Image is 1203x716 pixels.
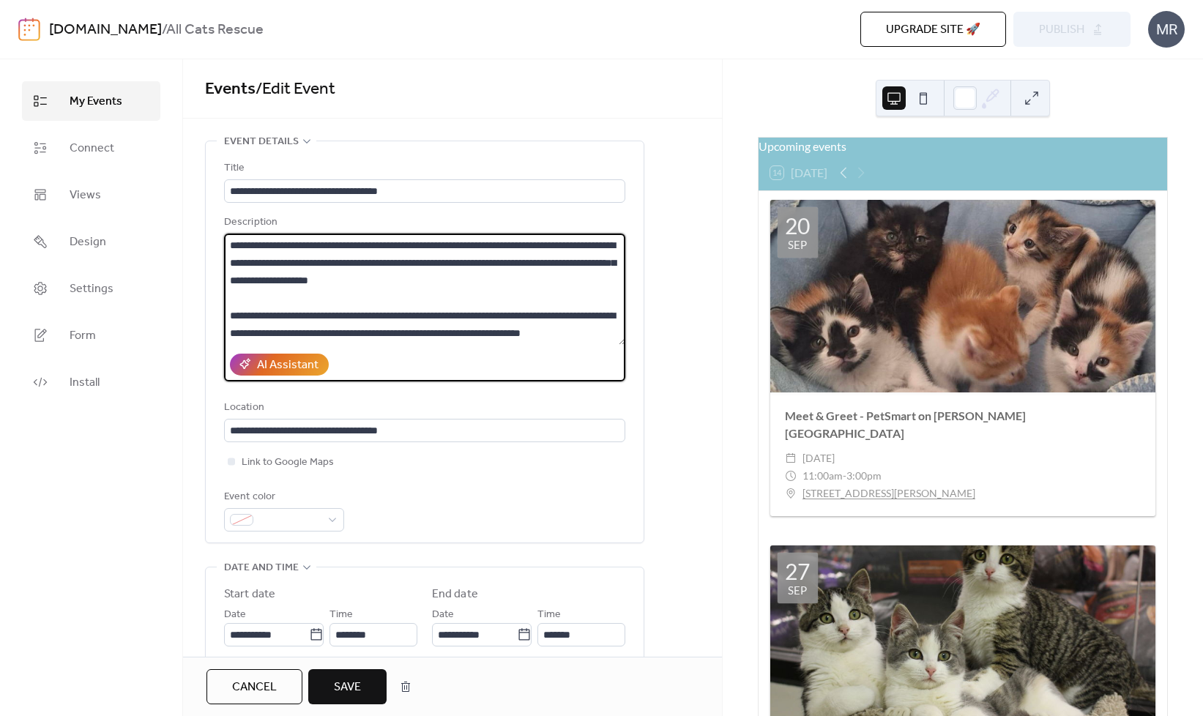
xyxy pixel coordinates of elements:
[224,586,275,603] div: Start date
[206,669,302,704] button: Cancel
[1148,11,1185,48] div: MR
[788,239,807,250] div: Sep
[22,269,160,308] a: Settings
[70,374,100,392] span: Install
[70,327,96,345] span: Form
[802,467,843,485] span: 11:00am
[230,354,329,376] button: AI Assistant
[70,234,106,251] span: Design
[70,280,113,298] span: Settings
[224,606,246,624] span: Date
[785,560,810,582] div: 27
[22,175,160,215] a: Views
[257,357,319,374] div: AI Assistant
[802,485,975,502] a: [STREET_ADDRESS][PERSON_NAME]
[334,679,361,696] span: Save
[785,485,797,502] div: ​
[785,467,797,485] div: ​
[785,450,797,467] div: ​
[166,16,264,44] b: All Cats Rescue
[22,362,160,402] a: Install
[802,450,835,467] span: [DATE]
[224,160,622,177] div: Title
[70,187,101,204] span: Views
[308,669,387,704] button: Save
[785,215,810,236] div: 20
[432,586,478,603] div: End date
[22,128,160,168] a: Connect
[18,18,40,41] img: logo
[224,488,341,506] div: Event color
[843,467,846,485] span: -
[788,585,807,596] div: Sep
[22,81,160,121] a: My Events
[70,93,122,111] span: My Events
[242,454,334,471] span: Link to Google Maps
[537,606,561,624] span: Time
[70,140,114,157] span: Connect
[224,214,622,231] div: Description
[329,606,353,624] span: Time
[22,316,160,355] a: Form
[49,16,162,44] a: [DOMAIN_NAME]
[846,467,882,485] span: 3:00pm
[860,12,1006,47] button: Upgrade site 🚀
[224,399,622,417] div: Location
[224,559,299,577] span: Date and time
[886,21,980,39] span: Upgrade site 🚀
[22,222,160,261] a: Design
[205,73,256,105] a: Events
[162,16,166,44] b: /
[224,133,299,151] span: Event details
[759,138,1167,155] div: Upcoming events
[770,407,1155,442] div: Meet & Greet - PetSmart on [PERSON_NAME][GEOGRAPHIC_DATA]
[432,606,454,624] span: Date
[232,679,277,696] span: Cancel
[256,73,335,105] span: / Edit Event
